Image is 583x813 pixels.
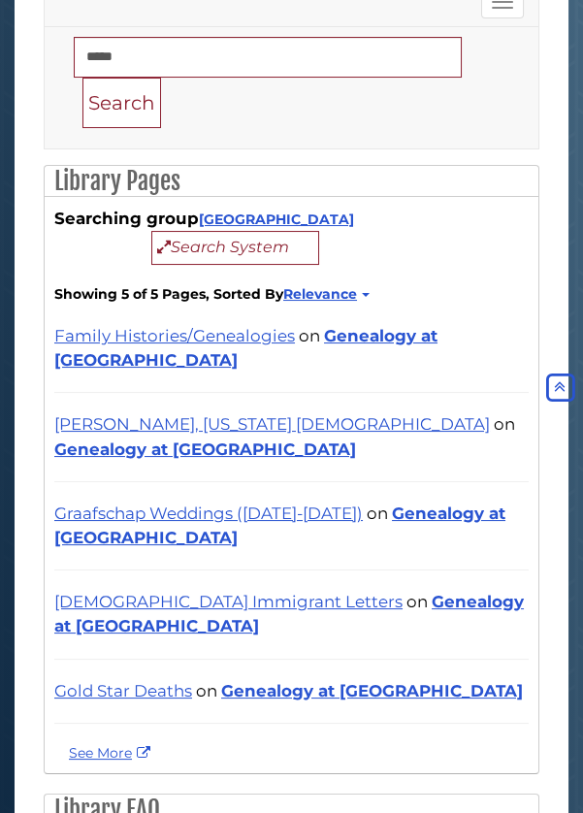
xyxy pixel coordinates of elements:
h2: Library Pages [45,166,538,197]
span: on [494,414,515,434]
a: Genealogy at [GEOGRAPHIC_DATA] [221,681,523,700]
button: Search System [151,231,319,265]
a: Back to Top [542,378,578,396]
span: on [406,592,428,611]
span: on [196,681,217,700]
a: [GEOGRAPHIC_DATA] [199,211,354,228]
a: See more Jager results [69,744,155,762]
a: Graafschap Weddings ([DATE]-[DATE]) [54,504,363,523]
a: Genealogy at [GEOGRAPHIC_DATA] [54,439,356,459]
a: [PERSON_NAME], [US_STATE] [DEMOGRAPHIC_DATA] [54,414,490,434]
span: on [299,326,320,345]
a: Family Histories/Genealogies [54,326,295,345]
strong: Showing 5 of 5 Pages, Sorted By [54,284,529,305]
a: Relevance [283,285,367,303]
button: Search [82,78,161,129]
div: Searching group [54,207,529,265]
a: [DEMOGRAPHIC_DATA] Immigrant Letters [54,592,403,611]
a: Gold Star Deaths [54,681,192,700]
span: on [367,504,388,523]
